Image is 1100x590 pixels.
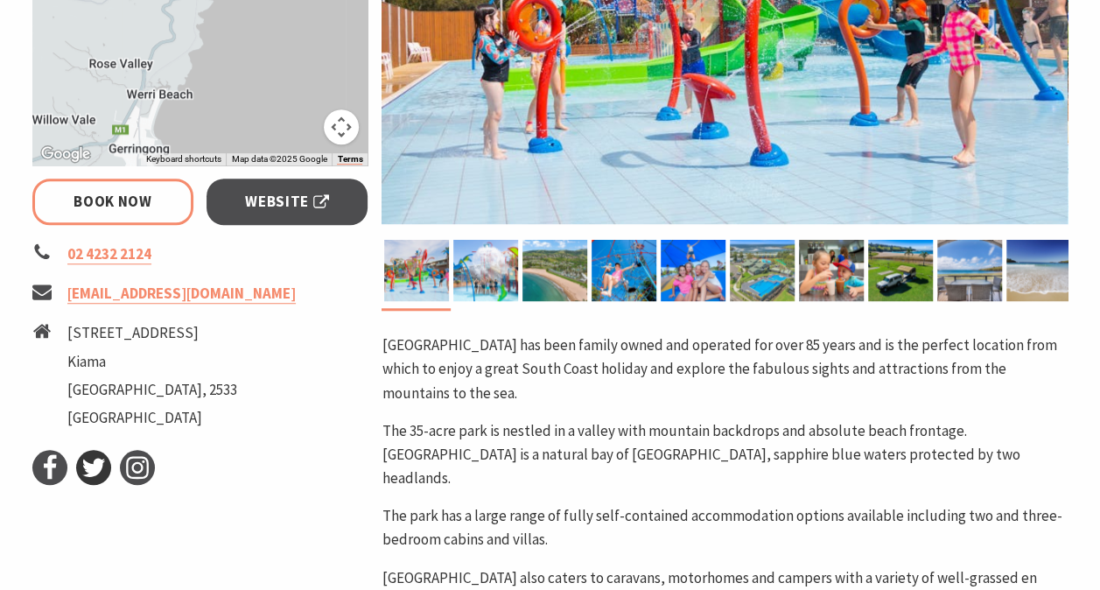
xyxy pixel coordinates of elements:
img: Camping sites [868,240,933,301]
a: Open this area in Google Maps (opens a new window) [37,143,95,165]
p: The 35-acre park is nestled in a valley with mountain backdrops and absolute beach frontage. [GEO... [382,419,1068,491]
li: Kiama [67,350,237,374]
img: Jumping pillow with a group of friends sitting in the foreground and girl jumping in air behind them [661,240,725,301]
a: Book Now [32,179,194,225]
p: The park has a large range of fully self-contained accommodation options available including two ... [382,504,1068,551]
span: Website [245,190,329,214]
a: Website [207,179,368,225]
img: BIG4 Easts Beach Kiama aerial view [522,240,587,301]
img: Sunny's Aquaventure Park at BIG4 Easts Beach Kiama Holiday Park [453,240,518,301]
li: [GEOGRAPHIC_DATA], 2533 [67,378,237,402]
img: BIG4 Easts Beach Kiama beachfront with water and ocean [1006,240,1071,301]
img: Google [37,143,95,165]
li: [STREET_ADDRESS] [67,321,237,345]
img: Sunny's Aquaventure Park at BIG4 Easts Beach Kiama Holiday Park [384,240,449,301]
img: Children having drinks at the cafe [799,240,864,301]
a: 02 4232 2124 [67,244,151,264]
a: [EMAIL_ADDRESS][DOMAIN_NAME] [67,284,296,304]
button: Map camera controls [324,109,359,144]
li: [GEOGRAPHIC_DATA] [67,406,237,430]
button: Keyboard shortcuts [145,153,221,165]
p: [GEOGRAPHIC_DATA] has been family owned and operated for over 85 years and is the perfect locatio... [382,334,1068,405]
a: Terms (opens in new tab) [337,154,362,165]
img: Beach View Cabins [937,240,1002,301]
img: Aerial view of the resort pool at BIG4 Easts Beach Kiama Holiday Park [730,240,795,301]
span: Map data ©2025 Google [231,154,326,164]
img: Kids on Ropeplay [592,240,656,301]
